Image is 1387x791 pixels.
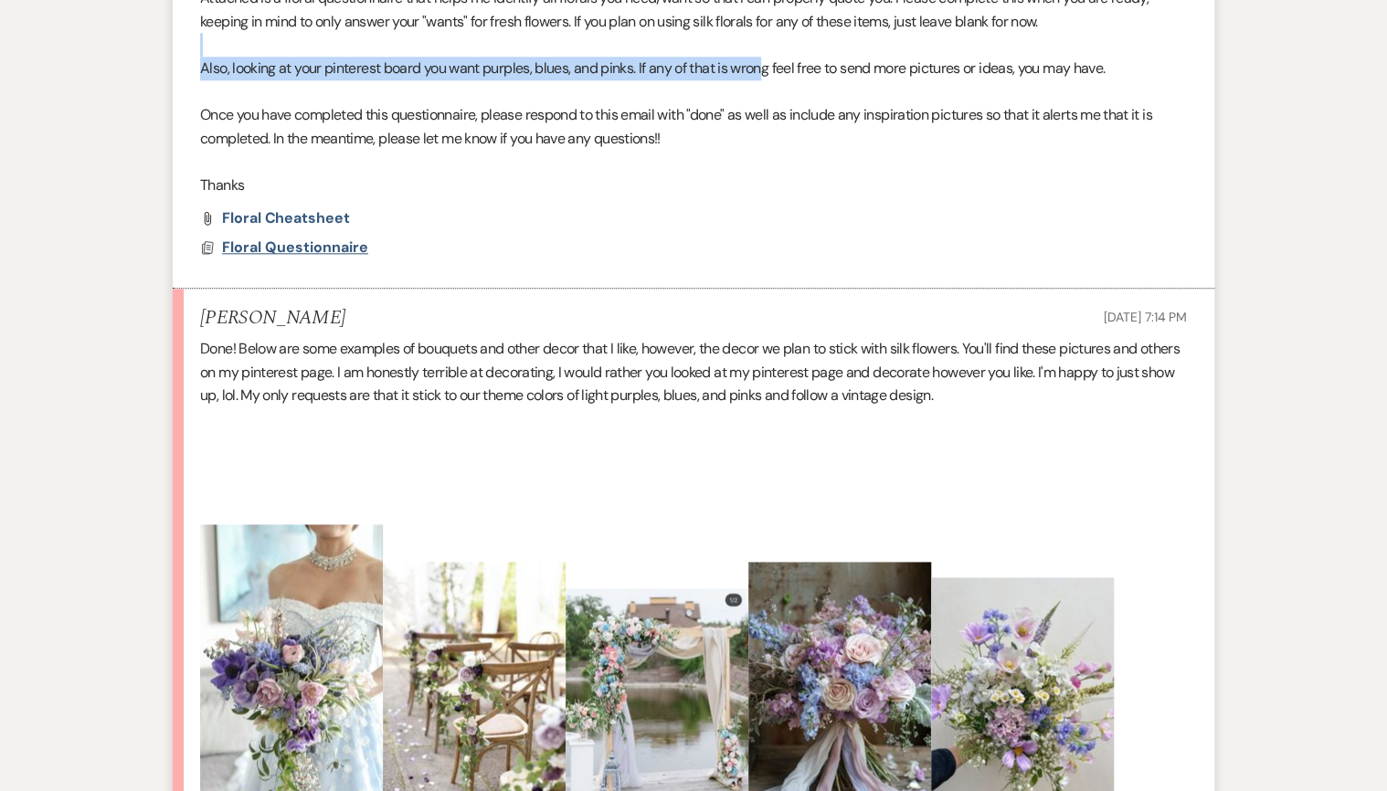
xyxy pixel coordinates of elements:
h5: [PERSON_NAME] [200,307,345,330]
p: Thanks [200,174,1187,197]
a: Floral Cheatsheet [222,211,350,226]
button: Floral Questionnaire [222,237,373,258]
p: Once you have completed this questionnaire, please respond to this email with "done" as well as i... [200,103,1187,150]
span: Floral Cheatsheet [222,208,350,227]
p: Done! Below are some examples of bouquets and other decor that I like, however, the decor we plan... [200,337,1187,407]
p: Also, looking at your pinterest board you want purples, blues, and pinks. If any of that is wrong... [200,57,1187,80]
span: Floral Questionnaire [222,237,368,257]
span: [DATE] 7:14 PM [1104,309,1187,325]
